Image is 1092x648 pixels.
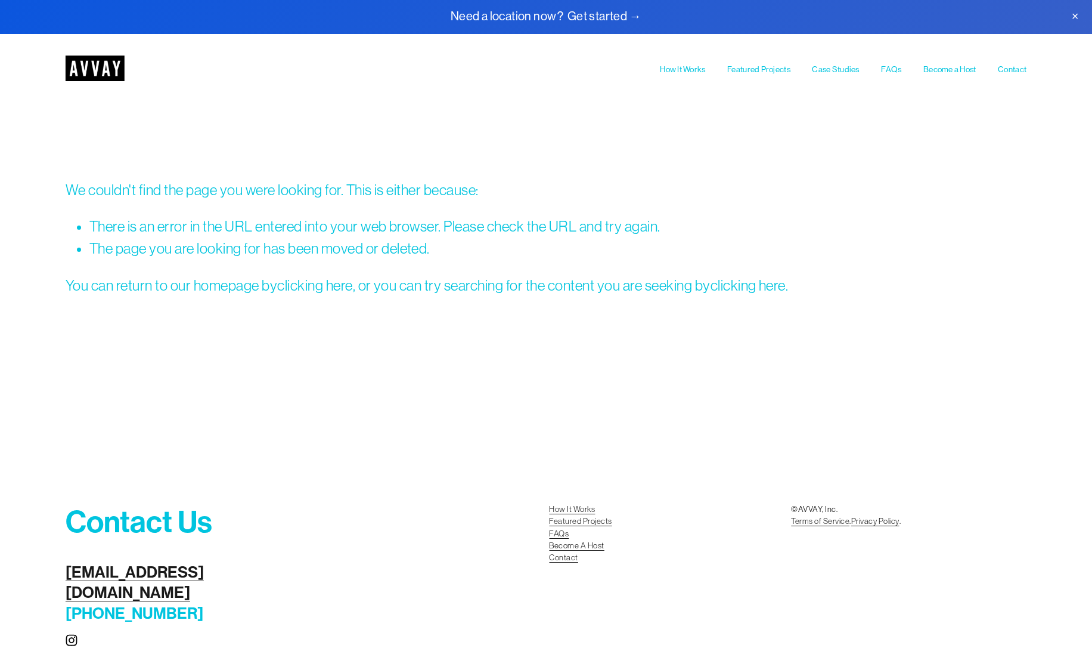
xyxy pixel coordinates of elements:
a: Instagram [66,634,77,646]
li: The page you are looking for has been moved or deleted. [89,238,1026,260]
a: How It Works [549,504,595,516]
a: clicking here [711,277,786,294]
h4: [PHONE_NUMBER] [66,562,260,624]
li: There is an error in the URL entered into your web browser. Please check the URL and try again. [89,216,1026,238]
p: You can return to our homepage by , or you can try searching for the content you are seeking by . [66,275,1026,297]
img: AVVAY - The First Nationwide Location Scouting Co. [66,55,125,81]
a: How It Works [660,63,705,76]
a: [EMAIL_ADDRESS][DOMAIN_NAME] [66,562,260,603]
a: Featured Projects [727,63,790,76]
a: Terms of Service [791,516,849,527]
a: Case Studies [812,63,859,76]
a: Become A HostContact [549,540,604,564]
a: Become a Host [923,63,976,76]
p: ©AVVAY, Inc. . . [791,504,1026,528]
a: Featured Projects [549,516,612,527]
a: FAQs [881,63,901,76]
a: Privacy Policy [851,516,899,527]
h3: Contact Us [66,504,260,541]
a: Contact [998,63,1026,76]
p: We couldn't find the page you were looking for. This is either because: [66,114,1026,202]
a: clicking here [277,277,352,294]
a: FAQs [549,528,569,540]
